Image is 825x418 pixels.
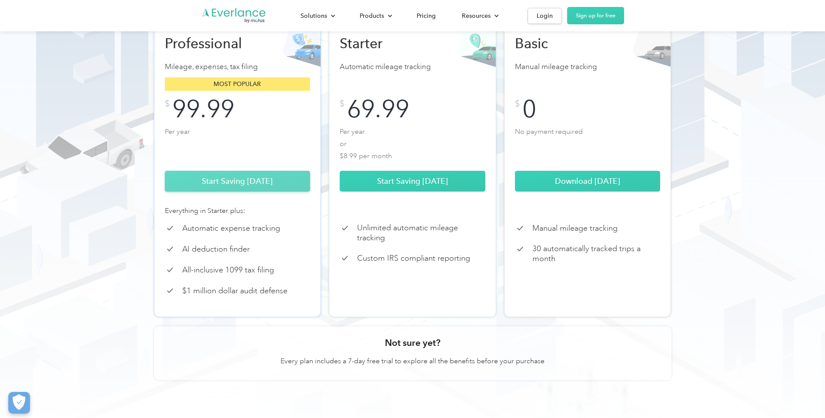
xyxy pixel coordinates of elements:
p: 30 automatically tracked trips a month [532,244,661,263]
p: Every plan includes a 7-day free trial to explore all the benefits before your purchase [281,356,544,366]
div: Most popular [165,77,311,91]
p: AI deduction finder [182,244,250,254]
div: Products [360,10,384,21]
div: Products [351,8,399,23]
p: Per year [165,126,311,160]
p: Manual mileage tracking [532,223,618,233]
input: Submit [150,79,207,97]
p: $1 million dollar audit defense [182,286,287,296]
h2: Basic [515,35,606,52]
p: Unlimited automatic mileage tracking [357,223,485,242]
div: 0 [522,100,536,119]
div: Solutions [301,10,327,21]
div: Resources [462,10,491,21]
p: Automatic expense tracking [182,223,280,233]
p: No payment required [515,126,661,160]
p: Per year or $8.99 per month [340,126,485,160]
p: Manual mileage tracking [515,61,661,73]
div: Everything in Starter plus: [165,206,311,216]
a: Start Saving [DATE] [340,171,485,192]
a: Start Saving [DATE] [165,171,311,192]
div: Pricing [417,10,436,21]
input: Submit [150,114,207,133]
div: Resources [453,8,506,23]
button: Cookies Settings [8,392,30,414]
h2: Starter [340,35,431,52]
div: Solutions [292,8,342,23]
div: $ [165,100,170,108]
a: Pricing [408,8,444,23]
p: Automatic mileage tracking [340,61,485,73]
a: Sign up for free [567,7,624,24]
div: $ [515,100,520,108]
h3: Not sure yet? [385,337,441,349]
a: Go to homepage [201,7,267,24]
a: Login [528,8,562,24]
p: Custom IRS compliant reporting [357,253,470,263]
div: Login [537,10,553,21]
p: All-inclusive 1099 tax filing [182,265,274,275]
a: Download [DATE] [515,171,661,192]
div: 69.99 [347,100,409,119]
div: $ [340,100,344,108]
p: Mileage, expenses, tax filing [165,61,311,73]
h2: Professional [165,35,256,52]
div: 99.99 [172,100,234,119]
